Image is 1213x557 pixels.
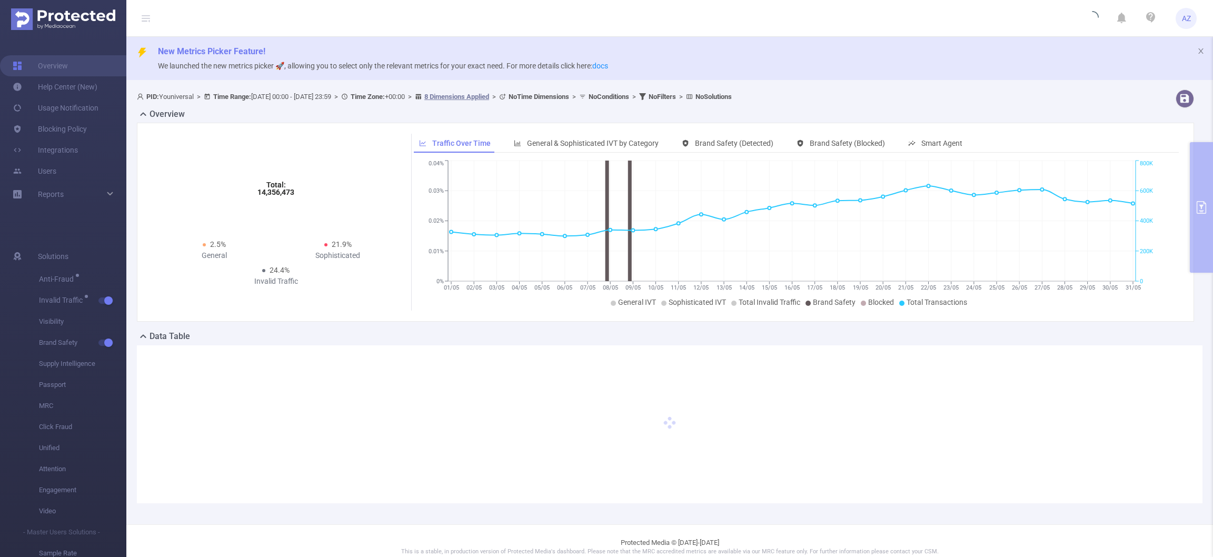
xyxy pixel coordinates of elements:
[1080,284,1095,291] tspan: 29/05
[875,284,890,291] tspan: 20/05
[629,93,639,101] span: >
[1086,11,1099,26] i: icon: loading
[38,246,68,267] span: Solutions
[137,93,732,101] span: Youniversal [DATE] 00:00 - [DATE] 23:59 +00:00
[527,139,659,147] span: General & Sophisticated IVT by Category
[13,55,68,76] a: Overview
[592,62,608,70] a: docs
[39,437,126,459] span: Unified
[966,284,981,291] tspan: 24/05
[569,93,579,101] span: >
[921,284,936,291] tspan: 22/05
[39,459,126,480] span: Attention
[868,298,894,306] span: Blocked
[512,284,527,291] tspan: 04/05
[739,298,800,306] span: Total Invalid Traffic
[1140,248,1153,255] tspan: 200K
[489,284,504,291] tspan: 03/05
[921,139,962,147] span: Smart Agent
[13,76,97,97] a: Help Center (New)
[580,284,595,291] tspan: 07/05
[13,97,98,118] a: Usage Notification
[39,480,126,501] span: Engagement
[602,284,618,291] tspan: 08/05
[989,284,1004,291] tspan: 25/05
[810,139,885,147] span: Brand Safety (Blocked)
[39,501,126,522] span: Video
[38,190,64,198] span: Reports
[739,284,754,291] tspan: 14/05
[39,416,126,437] span: Click Fraud
[331,93,341,101] span: >
[830,284,845,291] tspan: 18/05
[1102,284,1118,291] tspan: 30/05
[39,395,126,416] span: MRC
[489,93,499,101] span: >
[429,218,444,225] tspan: 0.02%
[405,93,415,101] span: >
[137,93,146,100] i: icon: user
[514,140,521,147] i: icon: bar-chart
[589,93,629,101] b: No Conditions
[695,93,732,101] b: No Solutions
[39,332,126,353] span: Brand Safety
[907,298,967,306] span: Total Transactions
[943,284,959,291] tspan: 23/05
[432,139,491,147] span: Traffic Over Time
[152,250,276,261] div: General
[557,284,572,291] tspan: 06/05
[13,118,87,140] a: Blocking Policy
[419,140,426,147] i: icon: line-chart
[11,8,115,30] img: Protected Media
[1140,187,1153,194] tspan: 600K
[424,93,489,101] u: 8 Dimensions Applied
[1140,161,1153,167] tspan: 800K
[852,284,868,291] tspan: 19/05
[1125,284,1140,291] tspan: 31/05
[332,240,352,248] span: 21.9%
[671,284,686,291] tspan: 11/05
[38,184,64,205] a: Reports
[695,139,773,147] span: Brand Safety (Detected)
[784,284,800,291] tspan: 16/05
[1182,8,1191,29] span: AZ
[676,93,686,101] span: >
[39,275,77,283] span: Anti-Fraud
[429,161,444,167] tspan: 0.04%
[194,93,204,101] span: >
[213,93,251,101] b: Time Range:
[429,187,444,194] tspan: 0.03%
[625,284,640,291] tspan: 09/05
[257,188,294,196] tspan: 14,356,473
[693,284,709,291] tspan: 12/05
[210,240,226,248] span: 2.5%
[146,93,159,101] b: PID:
[39,353,126,374] span: Supply Intelligence
[39,374,126,395] span: Passport
[443,284,459,291] tspan: 01/05
[351,93,385,101] b: Time Zone:
[429,248,444,255] tspan: 0.01%
[761,284,777,291] tspan: 15/05
[1011,284,1027,291] tspan: 26/05
[466,284,481,291] tspan: 02/05
[618,298,656,306] span: General IVT
[509,93,569,101] b: No Time Dimensions
[669,298,726,306] span: Sophisticated IVT
[716,284,731,291] tspan: 13/05
[436,278,444,285] tspan: 0%
[13,161,56,182] a: Users
[39,311,126,332] span: Visibility
[648,284,663,291] tspan: 10/05
[813,298,856,306] span: Brand Safety
[270,266,290,274] span: 24.4%
[39,296,86,304] span: Invalid Traffic
[153,548,1187,556] p: This is a stable, in production version of Protected Media's dashboard. Please note that the MRC ...
[150,108,185,121] h2: Overview
[898,284,913,291] tspan: 21/05
[214,276,338,287] div: Invalid Traffic
[1057,284,1072,291] tspan: 28/05
[137,47,147,58] i: icon: thunderbolt
[158,46,265,56] span: New Metrics Picker Feature!
[13,140,78,161] a: Integrations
